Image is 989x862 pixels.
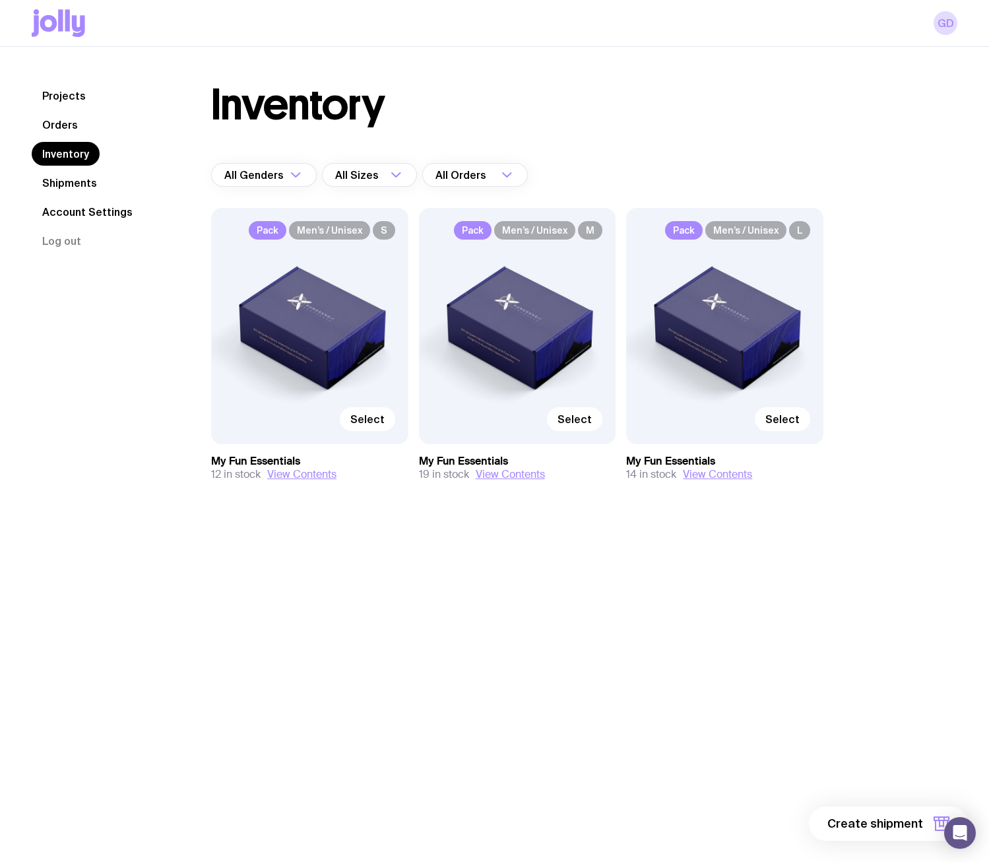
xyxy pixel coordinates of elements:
[211,455,408,468] h3: My Fun Essentials
[211,468,261,481] span: 12 in stock
[32,171,108,195] a: Shipments
[765,413,800,426] span: Select
[267,468,336,481] button: View Contents
[827,816,923,832] span: Create shipment
[350,413,385,426] span: Select
[934,11,957,35] a: GD
[789,221,810,240] span: L
[211,84,385,126] h1: Inventory
[435,163,489,187] span: All Orders
[419,468,469,481] span: 19 in stock
[211,163,317,187] div: Search for option
[32,113,88,137] a: Orders
[373,221,395,240] span: S
[32,229,92,253] button: Log out
[665,221,703,240] span: Pack
[224,163,286,187] span: All Genders
[335,163,381,187] span: All Sizes
[381,163,387,187] input: Search for option
[578,221,602,240] span: M
[322,163,417,187] div: Search for option
[32,142,100,166] a: Inventory
[289,221,370,240] span: Men’s / Unisex
[419,455,616,468] h3: My Fun Essentials
[705,221,786,240] span: Men’s / Unisex
[809,807,968,841] button: Create shipment
[683,468,752,481] button: View Contents
[626,455,823,468] h3: My Fun Essentials
[32,84,96,108] a: Projects
[32,200,143,224] a: Account Settings
[249,221,286,240] span: Pack
[422,163,528,187] div: Search for option
[489,163,497,187] input: Search for option
[558,413,592,426] span: Select
[944,817,976,849] div: Open Intercom Messenger
[476,468,545,481] button: View Contents
[454,221,492,240] span: Pack
[626,468,676,481] span: 14 in stock
[494,221,575,240] span: Men’s / Unisex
